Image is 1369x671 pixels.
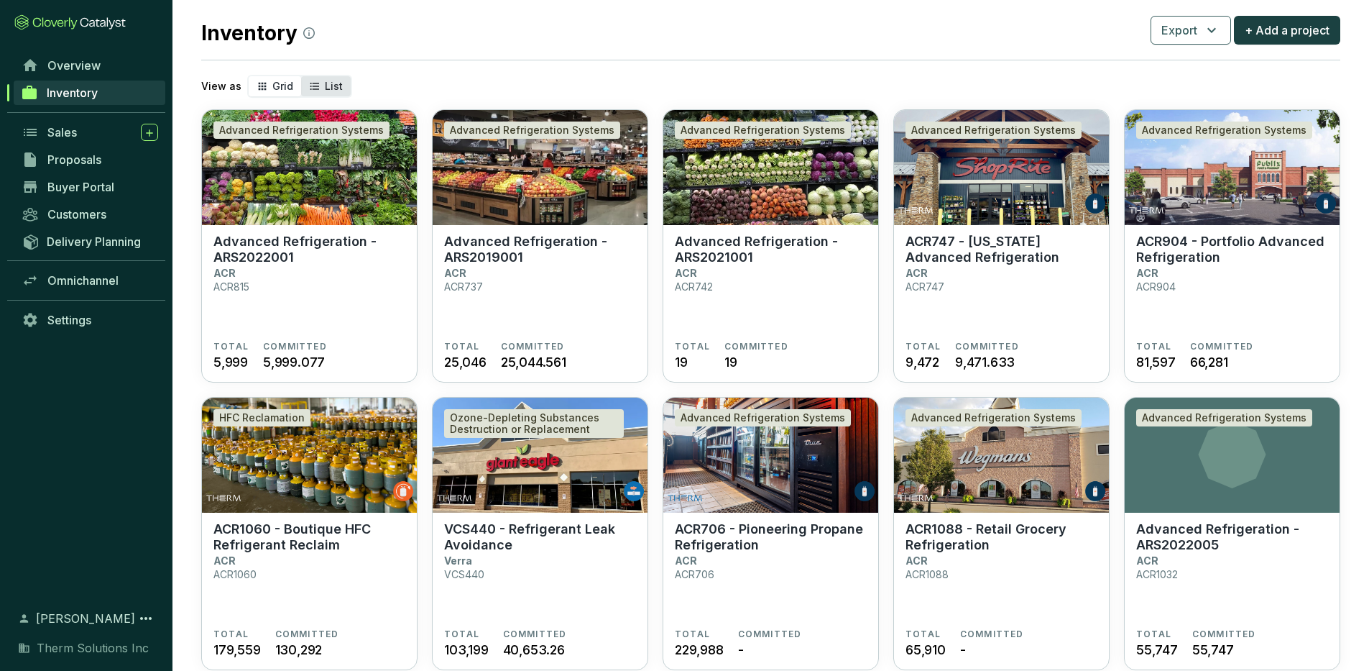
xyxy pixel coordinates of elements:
span: 103,199 [444,640,489,659]
span: Proposals [47,152,101,167]
a: Omnichannel [14,268,165,293]
img: Advanced Refrigeration - ARS2019001 [433,110,647,225]
a: ACR1060 - Boutique HFC Refrigerant ReclaimHFC ReclamationACR1060 - Boutique HFC Refrigerant Recla... [201,397,418,670]
img: ACR1088 - Retail Grocery Refrigeration [894,398,1109,513]
p: ACR1032 [1136,568,1178,580]
a: ACR747 - New York Advanced RefrigerationAdvanced Refrigeration SystemsACR747 - [US_STATE] Advance... [893,109,1110,383]
div: Advanced Refrigeration Systems [444,122,620,139]
a: ACR904 - Portfolio Advanced RefrigerationAdvanced Refrigeration SystemsACR904 - Portfolio Advance... [1124,109,1340,383]
span: Buyer Portal [47,180,114,194]
img: Advanced Refrigeration - ARS2022001 [202,110,417,225]
p: ACR [1136,554,1158,567]
span: [PERSON_NAME] [36,610,135,627]
div: Advanced Refrigeration Systems [905,409,1082,426]
a: ACR706 - Pioneering Propane RefrigerationAdvanced Refrigeration SystemsACR706 - Pioneering Propan... [663,397,879,670]
span: COMMITTED [275,629,339,640]
span: List [325,80,343,92]
a: Advanced Refrigeration - ARS2022001Advanced Refrigeration SystemsAdvanced Refrigeration - ARS2022... [201,109,418,383]
span: 179,559 [213,640,261,659]
span: 25,046 [444,352,487,372]
p: ACR904 [1136,280,1176,293]
button: Export [1151,16,1231,45]
img: VCS440 - Refrigerant Leak Avoidance [433,398,647,513]
a: Advanced Refrigeration SystemsAdvanced Refrigeration - ARS2022005ACRACR1032TOTAL55,747COMMITTED55... [1124,397,1340,670]
a: Delivery Planning [14,229,165,253]
p: ACR [675,267,697,279]
span: 55,747 [1136,640,1178,659]
span: COMMITTED [503,629,567,640]
p: View as [201,79,241,93]
span: 19 [675,352,688,372]
a: Customers [14,202,165,227]
p: ACR747 [905,280,944,293]
p: ACR [675,554,697,567]
span: Sales [47,125,77,140]
p: ACR747 - [US_STATE] Advanced Refrigeration [905,234,1097,265]
span: 130,292 [275,640,323,659]
span: 5,999.077 [263,352,325,372]
a: Proposals [14,147,165,172]
span: Overview [47,58,101,73]
p: ACR [444,267,466,279]
p: Advanced Refrigeration - ARS2022005 [1136,521,1328,553]
p: VCS440 [444,568,484,580]
span: 9,472 [905,352,939,372]
p: ACR1060 - Boutique HFC Refrigerant Reclaim [213,521,405,553]
span: Customers [47,207,106,222]
p: ACR706 [675,568,714,580]
span: Therm Solutions Inc [37,639,149,657]
p: ACR706 - Pioneering Propane Refrigeration [675,521,867,553]
span: 40,653.26 [503,640,565,659]
p: ACR [905,267,928,279]
span: TOTAL [213,341,249,352]
p: ACR [1136,267,1158,279]
span: TOTAL [444,341,479,352]
span: Inventory [47,86,98,100]
span: 5,999 [213,352,248,372]
img: ACR1060 - Boutique HFC Refrigerant Reclaim [202,398,417,513]
span: TOTAL [675,629,710,640]
a: Settings [14,308,165,332]
span: - [738,640,744,659]
p: ACR737 [444,280,483,293]
a: Overview [14,53,165,78]
p: Advanced Refrigeration - ARS2019001 [444,234,636,265]
div: Advanced Refrigeration Systems [213,122,390,139]
span: COMMITTED [960,629,1024,640]
button: + Add a project [1234,16,1340,45]
div: Advanced Refrigeration Systems [675,122,851,139]
p: ACR904 - Portfolio Advanced Refrigeration [1136,234,1328,265]
span: TOTAL [1136,629,1171,640]
span: TOTAL [444,629,479,640]
a: ACR1088 - Retail Grocery RefrigerationAdvanced Refrigeration SystemsACR1088 - Retail Grocery Refr... [893,397,1110,670]
p: ACR1088 [905,568,949,580]
span: + Add a project [1245,22,1329,39]
img: Advanced Refrigeration - ARS2021001 [663,110,878,225]
span: 65,910 [905,640,946,659]
div: Advanced Refrigeration Systems [1136,409,1312,426]
p: Advanced Refrigeration - ARS2022001 [213,234,405,265]
a: Advanced Refrigeration - ARS2021001Advanced Refrigeration SystemsAdvanced Refrigeration - ARS2021... [663,109,879,383]
p: ACR [213,267,236,279]
span: Omnichannel [47,273,119,288]
p: ACR1088 - Retail Grocery Refrigeration [905,521,1097,553]
p: ACR [905,554,928,567]
div: segmented control [247,75,352,98]
span: COMMITTED [263,341,327,352]
p: VCS440 - Refrigerant Leak Avoidance [444,521,636,553]
span: TOTAL [905,629,941,640]
span: TOTAL [905,341,941,352]
span: COMMITTED [738,629,802,640]
span: 25,044.561 [501,352,566,372]
div: HFC Reclamation [213,409,310,426]
a: Buyer Portal [14,175,165,199]
p: ACR742 [675,280,713,293]
p: Advanced Refrigeration - ARS2021001 [675,234,867,265]
span: 19 [724,352,737,372]
p: ACR815 [213,280,249,293]
span: COMMITTED [955,341,1019,352]
span: Grid [272,80,293,92]
img: ACR706 - Pioneering Propane Refrigeration [663,398,878,513]
p: ACR1060 [213,568,257,580]
img: ACR904 - Portfolio Advanced Refrigeration [1125,110,1340,225]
